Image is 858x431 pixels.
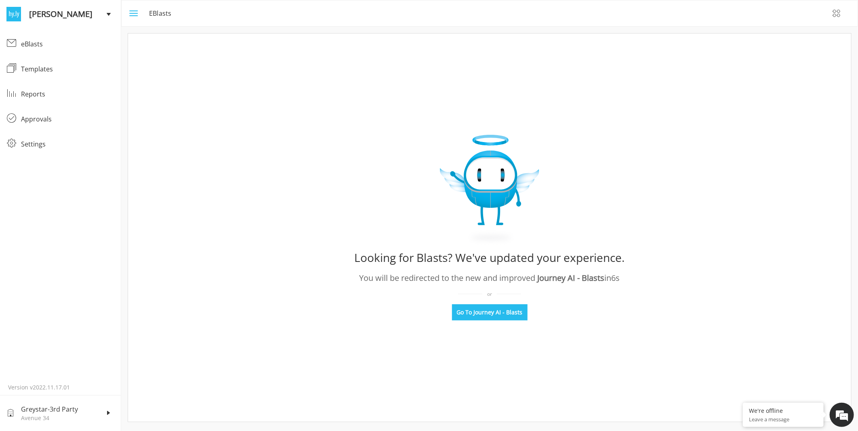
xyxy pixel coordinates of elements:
span: Go To Journey AI - Blasts [457,308,523,316]
div: or [458,291,521,298]
p: Version v2022.11.17.01 [8,383,113,391]
div: Settings [21,139,114,149]
p: eBlasts [149,8,177,18]
button: Go To Journey AI - Blasts [452,304,528,320]
span: [PERSON_NAME] [29,8,106,20]
div: You will be redirected to the new and improved in 6 s [360,272,620,284]
div: Looking for Blasts? We've updated your experience. [355,248,625,267]
span: Journey AI - Blasts [538,272,605,283]
div: Templates [21,64,114,74]
div: eBlasts [21,39,114,49]
div: Approvals [21,114,114,124]
button: menu [123,4,143,23]
p: Leave a message [749,416,818,423]
img: logo [6,7,21,21]
div: Reports [21,89,114,99]
img: expiry_Image [440,135,539,245]
div: We're offline [749,407,818,414]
